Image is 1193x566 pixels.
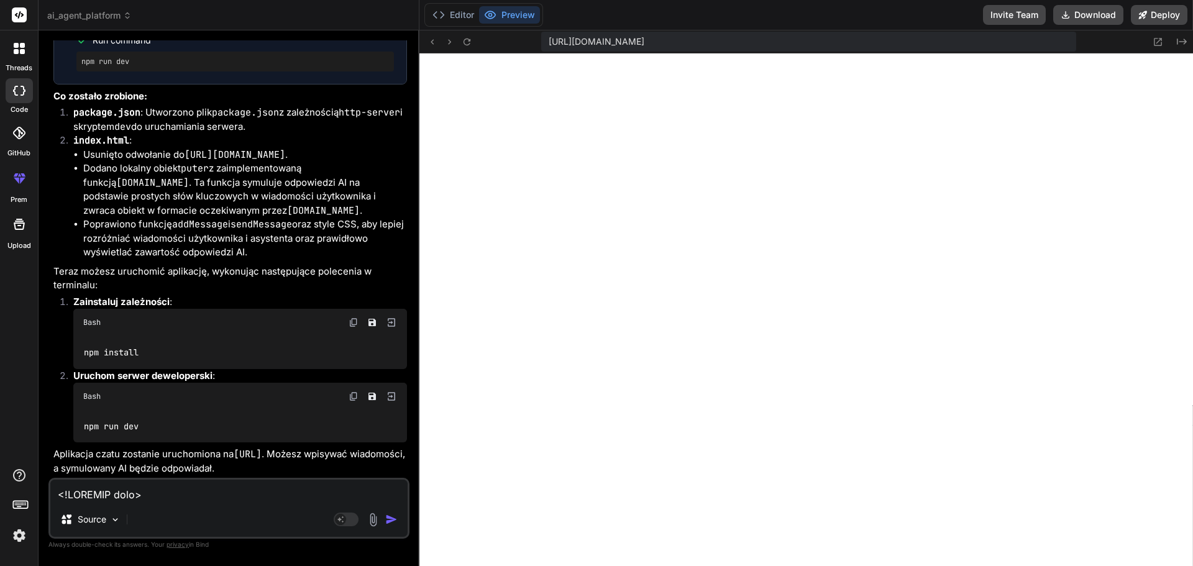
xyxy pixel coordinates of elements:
[11,104,28,115] label: code
[9,525,30,546] img: settings
[83,317,101,327] span: Bash
[63,134,407,260] li: :
[110,514,121,525] img: Pick Models
[185,148,285,161] code: [URL][DOMAIN_NAME]
[349,391,359,401] img: copy
[181,162,209,175] code: puter
[11,194,27,205] label: prem
[83,346,140,359] code: npm install
[73,106,140,119] code: package.json
[234,448,262,460] code: [URL]
[73,134,129,147] code: index.html
[48,539,409,550] p: Always double-check its answers. Your in Bind
[363,388,381,405] button: Save file
[63,369,407,443] li: :
[7,240,31,251] label: Upload
[287,204,360,217] code: [DOMAIN_NAME]
[114,121,131,133] code: dev
[6,63,32,73] label: threads
[63,295,407,369] li: :
[385,513,398,526] img: icon
[167,541,189,548] span: privacy
[73,296,170,308] strong: Zainstaluj zależności
[479,6,540,24] button: Preview
[83,217,407,260] li: Poprawiono funkcję i oraz style CSS, aby lepiej rozróżniać wiadomości użytkownika i asystenta ora...
[53,447,407,475] p: Aplikacja czatu zostanie uruchomiona na . Możesz wpisywać wiadomości, a symulowany AI będzie odpo...
[349,317,359,327] img: copy
[53,265,407,293] p: Teraz możesz uruchomić aplikację, wykonując następujące polecenia w terminalu:
[427,6,479,24] button: Editor
[363,314,381,331] button: Save file
[419,53,1193,566] iframe: Preview
[386,317,397,328] img: Open in Browser
[339,106,400,119] code: http-server
[231,218,292,231] code: sendMessage
[1131,5,1187,25] button: Deploy
[81,57,389,66] pre: npm run dev
[386,391,397,402] img: Open in Browser
[73,370,213,381] strong: Uruchom serwer deweloperski
[172,218,228,231] code: addMessage
[47,9,132,22] span: ai_agent_platform
[83,391,101,401] span: Bash
[983,5,1046,25] button: Invite Team
[83,148,407,162] li: Usunięto odwołanie do .
[63,106,407,134] li: : Utworzono plik z zależnością i skryptem do uruchamiania serwera.
[549,35,644,48] span: [URL][DOMAIN_NAME]
[53,90,147,102] strong: Co zostało zrobione:
[7,148,30,158] label: GitHub
[1053,5,1123,25] button: Download
[366,513,380,527] img: attachment
[83,162,407,217] li: Dodano lokalny obiekt z zaimplementowaną funkcją . Ta funkcja symuluje odpowiedzi AI na podstawie...
[78,513,106,526] p: Source
[83,420,140,433] code: npm run dev
[93,34,394,47] span: Run command
[116,176,189,189] code: [DOMAIN_NAME]
[212,106,279,119] code: package.json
